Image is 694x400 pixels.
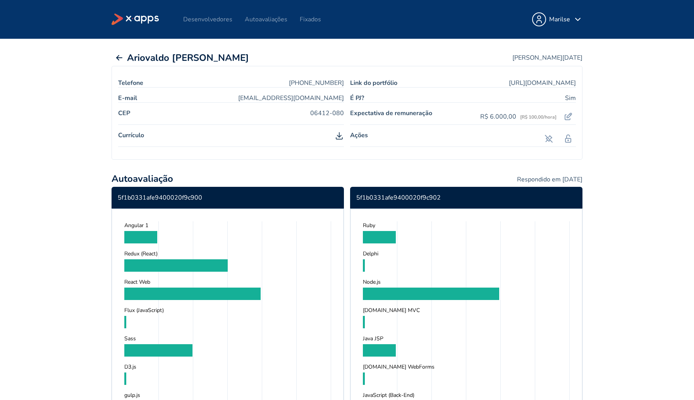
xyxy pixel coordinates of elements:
[350,131,368,147] span: Ações
[363,363,570,371] div: [DOMAIN_NAME] WebForms
[183,15,232,24] a: Desenvolvedores
[124,278,331,286] div: React Web
[363,334,570,343] div: Java JSP
[363,391,570,399] div: JavaScript (Back-End)
[549,15,570,24] div: Marilse
[363,278,570,286] div: Node.js
[300,15,321,24] a: Fixados
[350,94,364,102] span: É PJ?
[238,94,344,102] a: [EMAIL_ADDRESS][DOMAIN_NAME]
[560,131,576,147] button: Desabilitar dev no mercado
[124,221,331,229] div: Angular 1
[245,15,287,24] a: Autoavaliações
[560,109,576,124] button: Alterar salário do desenvolvedor
[124,363,331,371] div: D3.js
[112,187,344,209] span: 5f1b0331afe9400020f9c900
[517,175,582,184] span: Respondido em [DATE]
[480,112,557,121] div: R$ 6.000,00
[363,250,570,258] div: Delphi
[289,79,344,87] span: [PHONE_NUMBER]
[509,79,576,87] a: [URL][DOMAIN_NAME]
[118,131,144,147] span: Currículo
[118,109,130,124] span: CEP
[124,306,331,314] div: Flux (JavaScript)
[520,114,557,120] span: [ R$ 100,00 /hora]
[350,109,432,124] span: Expectativa de remuneração
[118,94,137,102] span: E-mail
[350,79,397,87] span: Link do portfólio
[124,250,331,258] div: Redux (React)
[363,306,570,314] div: [DOMAIN_NAME] MVC
[124,391,331,399] div: gulp.js
[565,94,576,102] span: Sim
[112,51,249,64] button: Ariovaldo [PERSON_NAME]
[541,131,557,147] button: Fixar dev no mercado
[350,187,582,209] span: 5f1b0331afe9400020f9c902
[118,79,143,87] span: Telefone
[112,172,173,185] span: Autoavaliação
[310,109,344,124] span: 06412-080
[363,221,570,229] div: Ruby
[512,53,582,62] span: [PERSON_NAME] [DATE]
[124,334,331,343] div: Sass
